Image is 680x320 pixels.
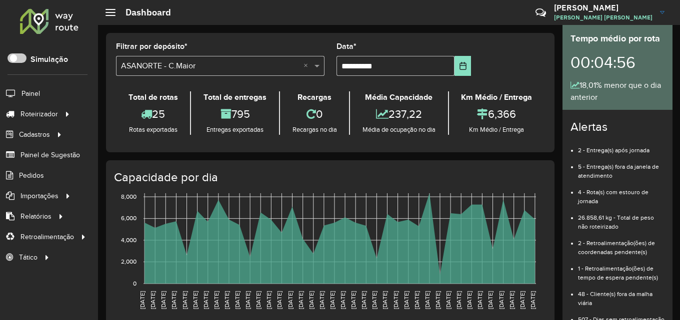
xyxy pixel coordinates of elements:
[455,291,462,309] text: [DATE]
[451,103,542,125] div: 6,366
[308,291,314,309] text: [DATE]
[121,237,136,243] text: 4,000
[121,193,136,200] text: 8,000
[244,291,251,309] text: [DATE]
[350,291,356,309] text: [DATE]
[303,60,312,72] span: Clear all
[339,291,346,309] text: [DATE]
[352,125,445,135] div: Média de ocupação no dia
[118,103,187,125] div: 25
[116,40,187,52] label: Filtrar por depósito
[282,103,346,125] div: 0
[519,291,525,309] text: [DATE]
[508,291,515,309] text: [DATE]
[570,45,664,79] div: 00:04:56
[498,291,504,309] text: [DATE]
[170,291,177,309] text: [DATE]
[202,291,209,309] text: [DATE]
[121,259,136,265] text: 2,000
[381,291,388,309] text: [DATE]
[554,13,652,22] span: [PERSON_NAME] [PERSON_NAME]
[445,291,451,309] text: [DATE]
[192,291,198,309] text: [DATE]
[255,291,261,309] text: [DATE]
[352,103,445,125] div: 237,22
[20,109,58,119] span: Roteirizador
[578,138,664,155] li: 2 - Entrega(s) após jornada
[20,191,58,201] span: Importações
[329,291,335,309] text: [DATE]
[413,291,420,309] text: [DATE]
[403,291,409,309] text: [DATE]
[193,125,276,135] div: Entregas exportadas
[297,291,304,309] text: [DATE]
[578,257,664,282] li: 1 - Retroalimentação(ões) de tempo de espera pendente(s)
[570,79,664,103] div: 18,01% menor que o dia anterior
[392,291,399,309] text: [DATE]
[114,170,544,185] h4: Capacidade por dia
[424,291,430,309] text: [DATE]
[20,211,51,222] span: Relatórios
[318,291,325,309] text: [DATE]
[118,91,187,103] div: Total de rotas
[121,215,136,222] text: 6,000
[352,91,445,103] div: Média Capacidade
[19,129,50,140] span: Cadastros
[30,53,68,65] label: Simulação
[578,155,664,180] li: 5 - Entrega(s) fora da janela de atendimento
[578,282,664,308] li: 48 - Cliente(s) fora da malha viária
[434,291,441,309] text: [DATE]
[451,91,542,103] div: Km Médio / Entrega
[530,2,551,23] a: Contato Rápido
[578,206,664,231] li: 26.858,61 kg - Total de peso não roteirizado
[454,56,471,76] button: Choose Date
[578,231,664,257] li: 2 - Retroalimentação(ões) de coordenadas pendente(s)
[529,291,536,309] text: [DATE]
[19,170,44,181] span: Pedidos
[193,91,276,103] div: Total de entregas
[276,291,282,309] text: [DATE]
[193,103,276,125] div: 795
[570,120,664,134] h4: Alertas
[287,291,293,309] text: [DATE]
[466,291,472,309] text: [DATE]
[578,180,664,206] li: 4 - Rota(s) com estouro de jornada
[476,291,483,309] text: [DATE]
[336,40,356,52] label: Data
[282,91,346,103] div: Recargas
[19,252,37,263] span: Tático
[451,125,542,135] div: Km Médio / Entrega
[213,291,219,309] text: [DATE]
[234,291,240,309] text: [DATE]
[118,125,187,135] div: Rotas exportadas
[282,125,346,135] div: Recargas no dia
[139,291,145,309] text: [DATE]
[371,291,377,309] text: [DATE]
[554,3,652,12] h3: [PERSON_NAME]
[570,32,664,45] div: Tempo médio por rota
[181,291,188,309] text: [DATE]
[21,88,40,99] span: Painel
[223,291,230,309] text: [DATE]
[149,291,156,309] text: [DATE]
[115,7,171,18] h2: Dashboard
[20,232,74,242] span: Retroalimentação
[265,291,272,309] text: [DATE]
[160,291,166,309] text: [DATE]
[20,150,80,160] span: Painel de Sugestão
[487,291,493,309] text: [DATE]
[133,280,136,287] text: 0
[360,291,367,309] text: [DATE]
